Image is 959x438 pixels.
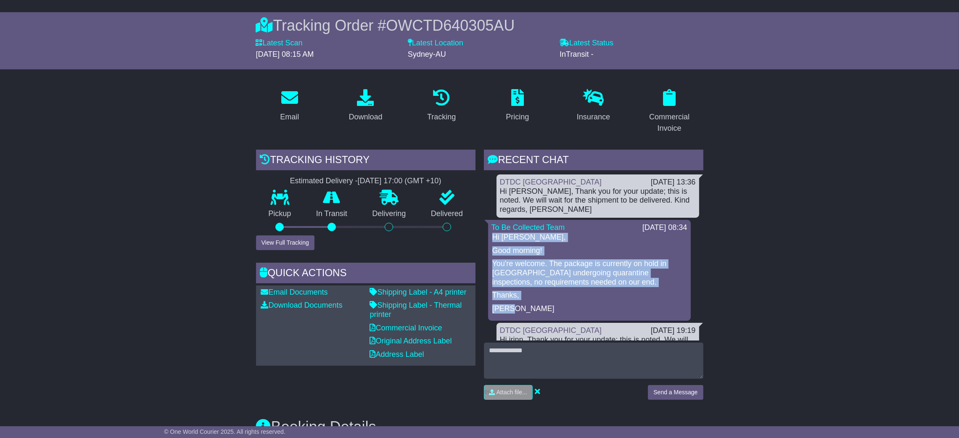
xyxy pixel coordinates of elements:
[164,428,285,435] span: © One World Courier 2025. All rights reserved.
[506,111,529,123] div: Pricing
[641,111,698,134] div: Commercial Invoice
[256,209,304,219] p: Pickup
[571,86,616,126] a: Insurance
[408,50,446,58] span: Sydney-AU
[408,39,463,48] label: Latest Location
[370,288,467,296] a: Shipping Label - A4 printer
[500,335,696,354] div: Hi irinn, Thank you for your update; this is noted. We will inform the shipper. Kind regards, [PE...
[349,111,382,123] div: Download
[636,86,703,137] a: Commercial Invoice
[651,178,696,187] div: [DATE] 13:36
[484,150,703,172] div: RECENT CHAT
[275,86,304,126] a: Email
[560,39,613,48] label: Latest Status
[370,350,424,359] a: Address Label
[370,301,462,319] a: Shipping Label - Thermal printer
[500,178,602,186] a: DTDC [GEOGRAPHIC_DATA]
[256,150,476,172] div: Tracking history
[648,385,703,400] button: Send a Message
[304,209,360,219] p: In Transit
[418,209,476,219] p: Delivered
[256,177,476,186] div: Estimated Delivery -
[360,209,419,219] p: Delivering
[422,86,461,126] a: Tracking
[256,419,703,435] h3: Booking Details
[560,50,593,58] span: InTransit -
[500,326,602,335] a: DTDC [GEOGRAPHIC_DATA]
[261,288,328,296] a: Email Documents
[343,86,388,126] a: Download
[256,16,703,34] div: Tracking Order #
[492,246,687,256] p: Good morning!
[577,111,610,123] div: Insurance
[492,233,687,242] p: Hi [PERSON_NAME],
[261,301,343,309] a: Download Documents
[492,259,687,287] p: You're welcome. The package is currently on hold in [GEOGRAPHIC_DATA] undergoing quarantine inspe...
[370,337,452,345] a: Original Address Label
[651,326,696,335] div: [DATE] 19:19
[492,291,687,300] p: Thanks,
[491,223,565,232] a: To Be Collected Team
[256,50,314,58] span: [DATE] 08:15 AM
[280,111,299,123] div: Email
[386,17,515,34] span: OWCTD640305AU
[500,187,696,214] div: Hi [PERSON_NAME], Thank you for your update; this is noted. We will wait for the shipment to be d...
[256,235,314,250] button: View Full Tracking
[492,304,687,314] p: [PERSON_NAME]
[256,39,303,48] label: Latest Scan
[642,223,687,232] div: [DATE] 08:34
[370,324,442,332] a: Commercial Invoice
[500,86,534,126] a: Pricing
[256,263,476,285] div: Quick Actions
[358,177,441,186] div: [DATE] 17:00 (GMT +10)
[427,111,456,123] div: Tracking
